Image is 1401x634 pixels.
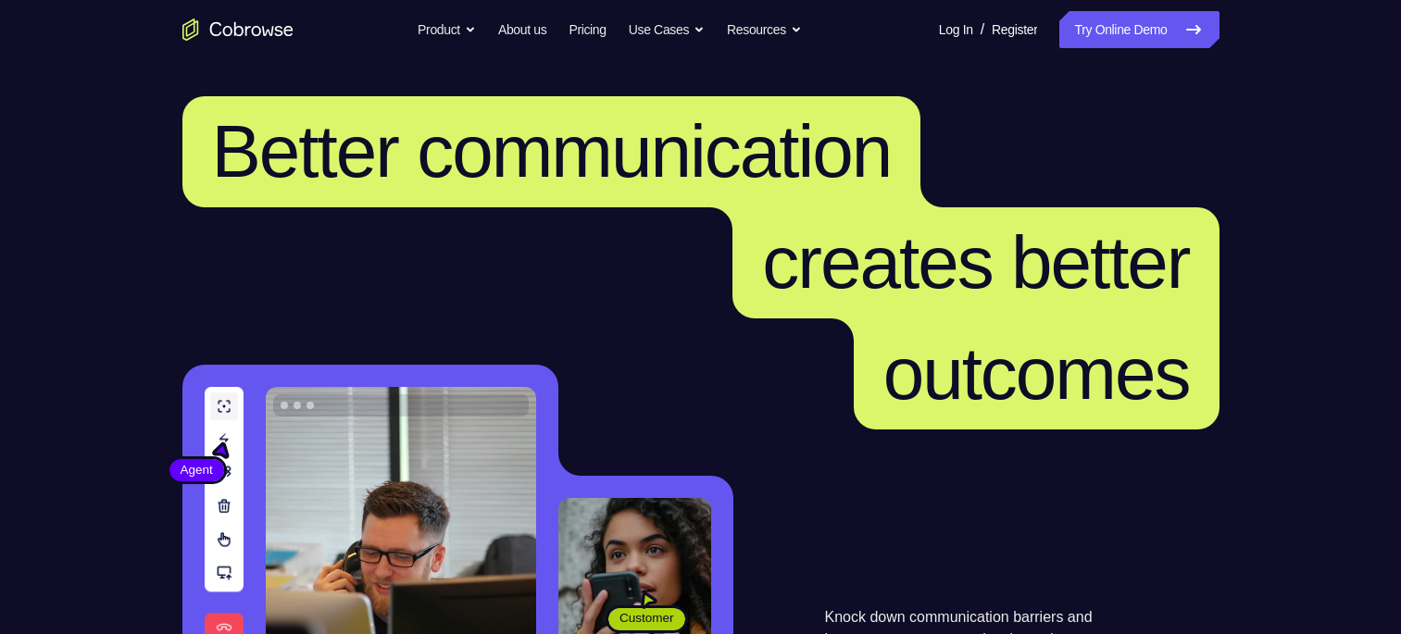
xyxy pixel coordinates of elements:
[1059,11,1219,48] a: Try Online Demo
[418,11,476,48] button: Product
[883,332,1190,415] span: outcomes
[169,461,224,479] span: Agent
[608,609,685,628] span: Customer
[727,11,802,48] button: Resources
[629,11,705,48] button: Use Cases
[762,221,1189,304] span: creates better
[939,11,973,48] a: Log In
[498,11,546,48] a: About us
[981,19,984,41] span: /
[212,110,892,193] span: Better communication
[992,11,1037,48] a: Register
[569,11,606,48] a: Pricing
[182,19,294,41] a: Go to the home page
